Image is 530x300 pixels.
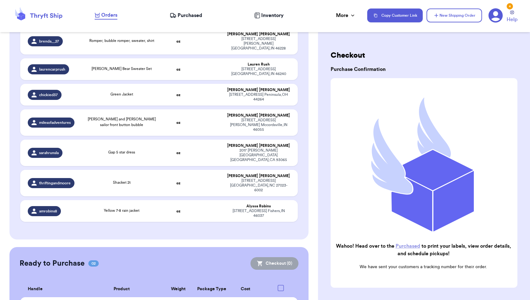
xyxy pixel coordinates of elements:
div: [PERSON_NAME] [PERSON_NAME] [227,113,290,118]
strong: oz [176,67,180,71]
button: Copy Customer Link [367,9,423,22]
div: [PERSON_NAME] [PERSON_NAME] [227,174,290,178]
a: 4 [488,8,503,23]
div: [STREET_ADDRESS] Fishers , IN 46037 [227,209,290,218]
span: laurencarprush [39,67,65,72]
th: Package Type [193,281,223,297]
span: Inventory [261,12,284,19]
h2: Ready to Purchase [20,258,85,268]
span: Shacket 2t [113,181,131,184]
a: Purchased [170,12,202,19]
h2: Wahoo! Head over to the to print your labels, view order details, and schedule pickups! [336,242,511,257]
span: chickied37 [39,92,58,97]
a: Help [507,10,517,23]
span: brenda__27 [39,39,59,44]
strong: oz [176,209,180,213]
div: [PERSON_NAME] [PERSON_NAME] [227,88,290,92]
strong: oz [176,39,180,43]
th: Cost [223,281,268,297]
div: Alyssa Robins [227,204,290,209]
p: We have sent your customers a tracking number for their order. [336,264,511,270]
th: Product [80,281,163,297]
h2: Checkout [331,50,517,61]
button: Checkout (0) [250,257,298,270]
span: [PERSON_NAME] Bear Sweater Set [91,67,152,71]
span: milesofadventures [39,120,71,125]
strong: oz [176,151,180,155]
strong: oz [176,181,180,185]
span: Yellow 7-8 rain jacket [104,209,139,212]
div: [STREET_ADDRESS] [GEOGRAPHIC_DATA] , NC 27023-6002 [227,178,290,193]
a: Purchased [396,244,420,249]
strong: oz [176,93,180,97]
div: [STREET_ADDRESS] [GEOGRAPHIC_DATA] , IN 46240 [227,67,290,76]
span: thriftingandmoore [39,181,71,186]
span: sarahrunsla [39,150,59,155]
div: [PERSON_NAME] [PERSON_NAME] [227,32,290,37]
div: [STREET_ADDRESS][PERSON_NAME] [GEOGRAPHIC_DATA] , IN 46228 [227,37,290,51]
h3: Purchase Confirmation [331,66,517,73]
span: Orders [101,11,117,19]
span: Green Jacket [110,92,133,96]
th: Weight [163,281,193,297]
span: Gap 5 star dress [108,150,135,154]
span: Romper, bubble romper, sweater, shirt [89,39,154,43]
span: [PERSON_NAME] and [PERSON_NAME] sailor front button bubble [88,117,156,127]
span: 02 [88,260,99,267]
div: [PERSON_NAME] [PERSON_NAME] [227,143,290,148]
strong: oz [176,121,180,124]
span: Purchased [178,12,202,19]
button: New Shipping Order [427,9,482,22]
span: amrobins8 [39,209,57,214]
span: Help [507,16,517,23]
div: 4 [507,3,513,9]
div: [STREET_ADDRESS] Peninsula , OH 44264 [227,92,290,102]
div: [STREET_ADDRESS][PERSON_NAME] Mccordsville , IN 46055 [227,118,290,132]
div: Lauren Rush [227,62,290,67]
div: 2017 [PERSON_NAME][GEOGRAPHIC_DATA] [GEOGRAPHIC_DATA] , CA 93065 [227,148,290,162]
a: Orders [95,11,117,20]
span: Handle [28,286,43,292]
div: More [336,12,356,19]
a: Inventory [254,12,284,19]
